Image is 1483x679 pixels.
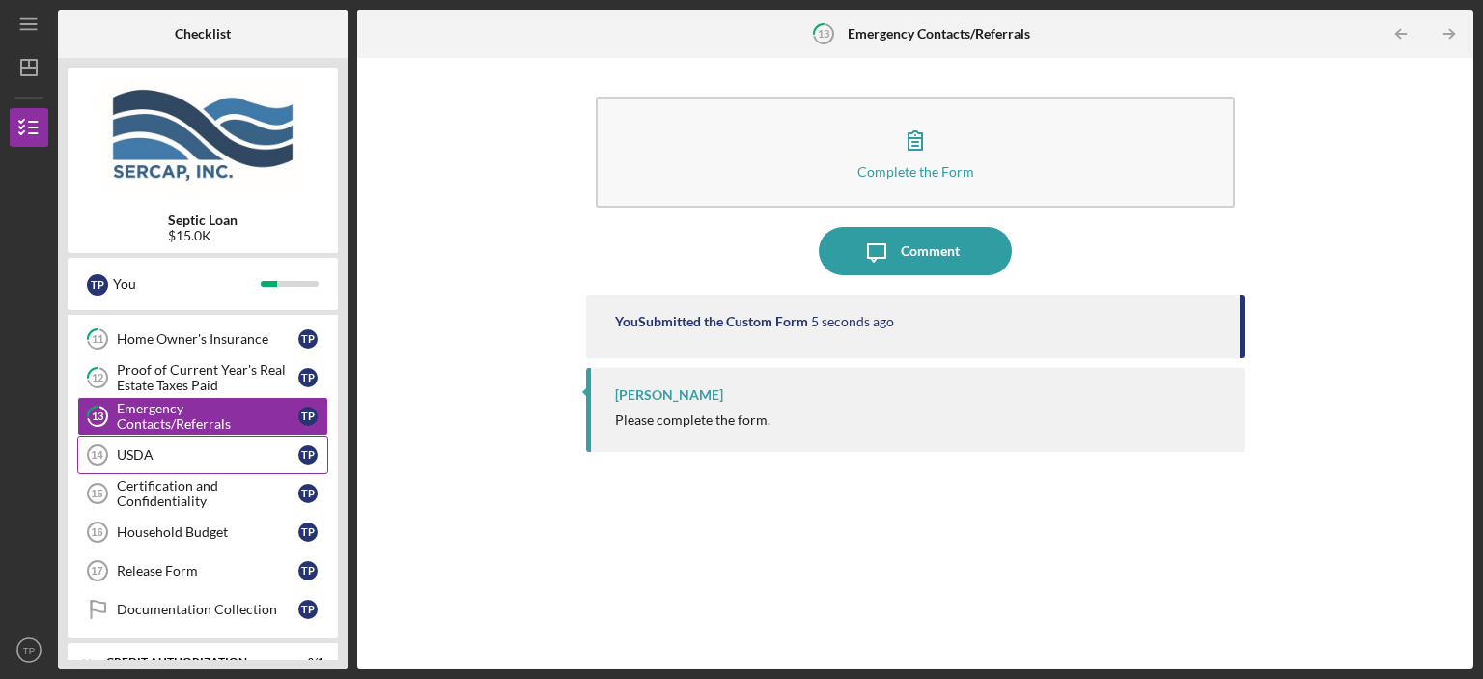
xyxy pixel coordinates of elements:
[615,412,770,428] div: Please complete the form.
[77,320,328,358] a: 11Home Owner's InsuranceTP
[77,358,328,397] a: 12Proof of Current Year's Real Estate Taxes PaidTP
[298,484,318,503] div: T P
[615,314,808,329] div: You Submitted the Custom Form
[848,26,1030,42] b: Emergency Contacts/Referrals
[117,524,298,540] div: Household Budget
[819,227,1012,275] button: Comment
[811,314,894,329] time: 2025-08-18 19:11
[10,631,48,669] button: TP
[91,488,102,499] tspan: 15
[92,410,103,423] tspan: 13
[91,449,103,461] tspan: 14
[168,212,238,228] b: Septic Loan
[106,656,275,667] div: CREDIT AUTHORIZATION
[298,329,318,349] div: T P
[298,561,318,580] div: T P
[92,372,103,384] tspan: 12
[298,407,318,426] div: T P
[117,362,298,393] div: Proof of Current Year's Real Estate Taxes Paid
[113,268,261,300] div: You
[117,331,298,347] div: Home Owner's Insurance
[77,513,328,552] a: 16Household BudgetTP
[298,368,318,387] div: T P
[615,387,723,403] div: [PERSON_NAME]
[117,447,298,463] div: USDA
[298,445,318,465] div: T P
[596,97,1235,208] button: Complete the Form
[68,77,338,193] img: Product logo
[117,602,298,617] div: Documentation Collection
[92,333,103,346] tspan: 11
[91,526,102,538] tspan: 16
[117,478,298,509] div: Certification and Confidentiality
[289,656,323,667] div: 0 / 1
[117,563,298,579] div: Release Form
[77,474,328,513] a: 15Certification and ConfidentialityTP
[23,645,35,656] text: TP
[77,436,328,474] a: 14USDATP
[91,565,102,577] tspan: 17
[298,523,318,542] div: T P
[117,401,298,432] div: Emergency Contacts/Referrals
[77,397,328,436] a: 13Emergency Contacts/ReferralsTP
[168,228,238,243] div: $15.0K
[818,27,829,40] tspan: 13
[77,590,328,629] a: Documentation CollectionTP
[857,164,974,179] div: Complete the Form
[87,274,108,296] div: T P
[901,227,960,275] div: Comment
[298,600,318,619] div: T P
[175,26,231,42] b: Checklist
[77,552,328,590] a: 17Release FormTP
